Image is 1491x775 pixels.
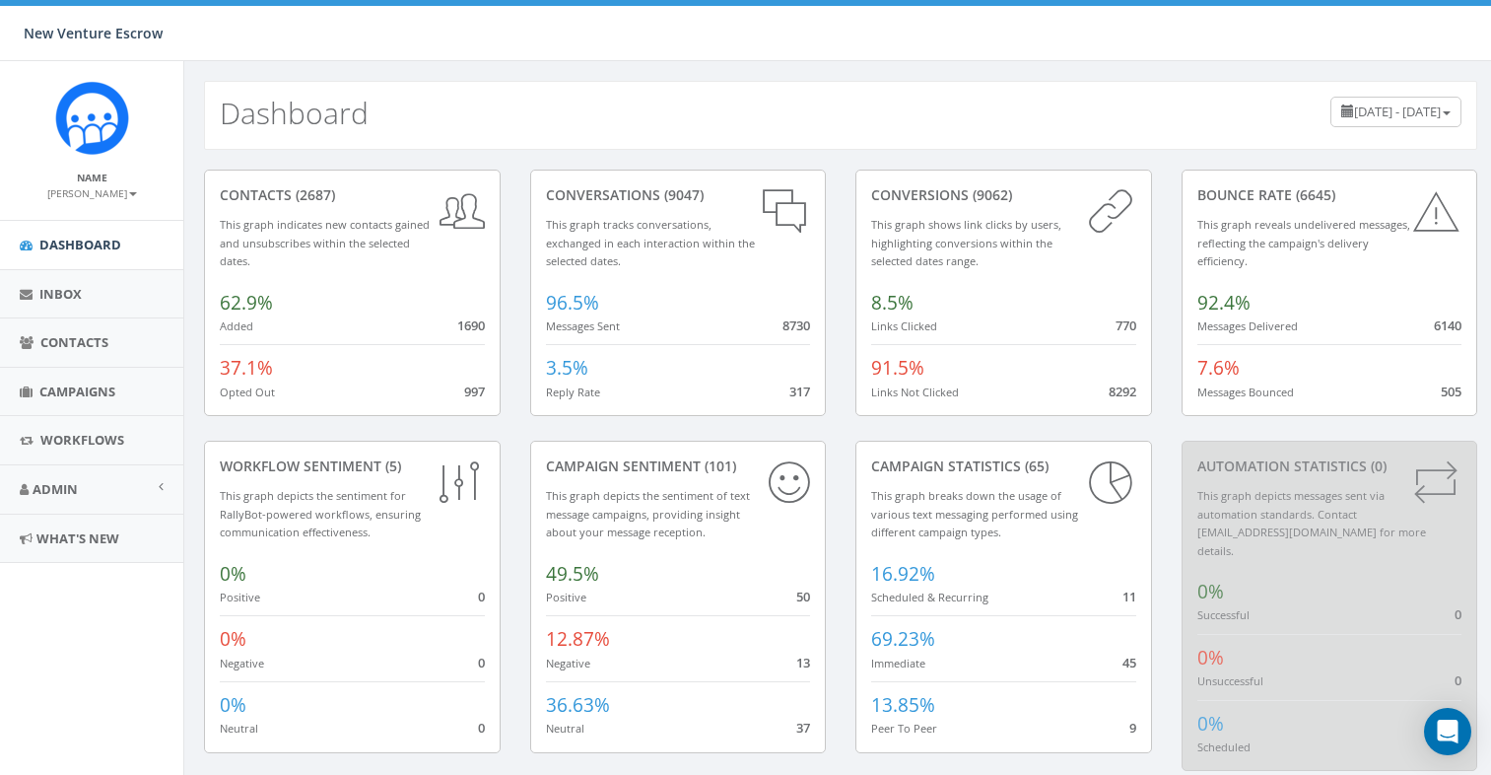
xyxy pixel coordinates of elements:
span: 770 [1116,317,1136,334]
span: 0% [1197,711,1224,737]
small: Successful [1197,607,1250,622]
span: Inbox [39,285,82,303]
span: 0 [1455,671,1461,689]
small: Added [220,318,253,333]
small: This graph reveals undelivered messages, reflecting the campaign's delivery efficiency. [1197,217,1410,268]
span: 0 [478,654,485,671]
small: Name [77,171,107,184]
span: 3.5% [546,355,588,381]
small: This graph tracks conversations, exchanged in each interaction within the selected dates. [546,217,755,268]
span: (6645) [1292,185,1335,204]
span: 13 [796,654,810,671]
span: 6140 [1434,317,1461,334]
small: This graph depicts messages sent via automation standards. Contact [EMAIL_ADDRESS][DOMAIN_NAME] f... [1197,488,1426,558]
span: Admin [33,480,78,498]
small: Neutral [220,721,258,736]
span: 12.87% [546,626,610,652]
small: This graph depicts the sentiment for RallyBot-powered workflows, ensuring communication effective... [220,488,421,539]
small: Links Clicked [871,318,937,333]
div: Campaign Sentiment [546,457,811,476]
span: (9047) [660,185,704,204]
span: 62.9% [220,290,273,316]
span: (0) [1367,457,1387,475]
small: This graph indicates new contacts gained and unsubscribes within the selected dates. [220,217,430,268]
span: 0 [478,719,485,737]
span: 69.23% [871,626,935,652]
span: 49.5% [546,561,599,587]
span: 36.63% [546,692,610,718]
span: 37 [796,719,810,737]
span: New Venture Escrow [24,24,163,42]
small: Negative [220,656,264,670]
small: Peer To Peer [871,721,937,736]
small: Unsuccessful [1197,673,1263,688]
span: Campaigns [39,383,115,400]
span: 45 [1122,654,1136,671]
span: 0 [1455,605,1461,623]
span: (2687) [292,185,335,204]
span: (101) [701,457,736,475]
span: Dashboard [39,236,121,253]
small: Neutral [546,721,584,736]
small: This graph depicts the sentiment of text message campaigns, providing insight about your message ... [546,488,750,539]
span: 8.5% [871,290,914,316]
small: Links Not Clicked [871,385,959,399]
img: Rally_Corp_Icon_1.png [55,81,129,155]
span: 50 [796,588,810,605]
small: Scheduled & Recurring [871,590,988,604]
span: (9062) [969,185,1012,204]
span: 1690 [457,317,485,334]
span: Workflows [40,431,124,449]
span: 0% [220,561,246,587]
span: 11 [1122,588,1136,605]
span: 91.5% [871,355,924,381]
small: Positive [220,590,260,604]
small: This graph breaks down the usage of various text messaging performed using different campaign types. [871,488,1078,539]
small: [PERSON_NAME] [47,186,137,200]
div: conversions [871,185,1136,205]
div: Workflow Sentiment [220,457,485,476]
small: Reply Rate [546,385,600,399]
small: Opted Out [220,385,275,399]
span: 8730 [782,317,810,334]
small: Negative [546,656,590,670]
span: 8292 [1109,383,1136,400]
h2: Dashboard [220,97,369,129]
span: [DATE] - [DATE] [1354,103,1441,120]
a: [PERSON_NAME] [47,183,137,201]
small: Messages Bounced [1197,385,1294,399]
span: (5) [381,457,401,475]
span: 0% [220,626,246,652]
span: What's New [36,529,119,547]
div: Campaign Statistics [871,457,1136,476]
div: Bounce Rate [1197,185,1462,205]
small: Scheduled [1197,740,1251,754]
span: 0% [1197,579,1224,604]
div: contacts [220,185,485,205]
span: 0% [220,692,246,718]
span: (65) [1021,457,1049,475]
div: conversations [546,185,811,205]
div: Open Intercom Messenger [1424,708,1471,755]
span: 92.4% [1197,290,1251,316]
span: Contacts [40,333,108,351]
span: 37.1% [220,355,273,381]
span: 0% [1197,645,1224,670]
span: 0 [478,588,485,605]
div: Automation Statistics [1197,457,1462,476]
small: This graph shows link clicks by users, highlighting conversions within the selected dates range. [871,217,1061,268]
small: Immediate [871,656,925,670]
span: 505 [1441,383,1461,400]
span: 13.85% [871,692,935,718]
span: 16.92% [871,561,935,587]
span: 7.6% [1197,355,1240,381]
span: 997 [464,383,485,400]
small: Messages Delivered [1197,318,1298,333]
span: 9 [1129,719,1136,737]
small: Positive [546,590,586,604]
span: 96.5% [546,290,599,316]
span: 317 [789,383,810,400]
small: Messages Sent [546,318,620,333]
